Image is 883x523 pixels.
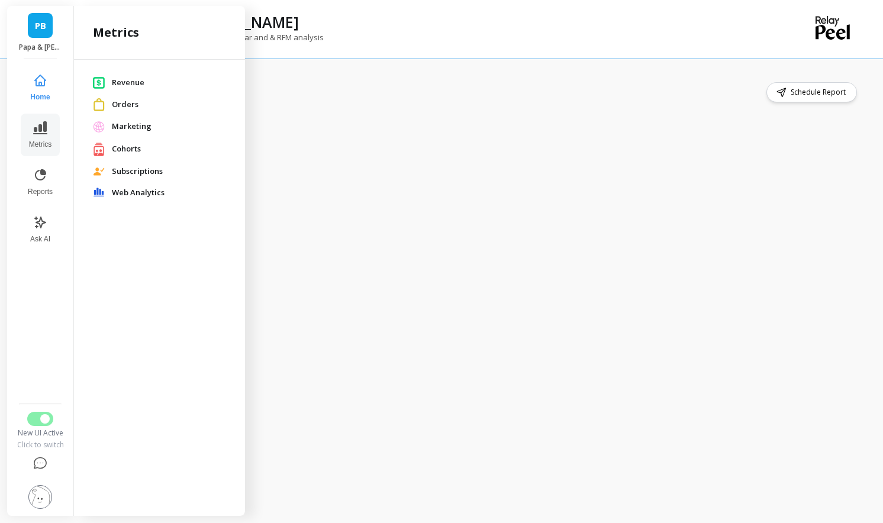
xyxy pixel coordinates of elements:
[21,161,60,204] button: Reports
[16,428,65,438] div: New UI Active
[29,140,52,149] span: Metrics
[21,208,60,251] button: Ask AI
[93,188,105,197] img: [object Object]
[93,121,105,133] img: [object Object]
[791,86,849,98] span: Schedule Report
[93,167,105,176] img: [object Object]
[93,76,105,89] img: [object Object]
[30,92,50,102] span: Home
[112,166,226,177] span: Subscriptions
[16,440,65,450] div: Click to switch
[21,66,60,109] button: Home
[112,187,226,199] span: Web Analytics
[112,121,226,133] span: Marketing
[30,234,50,244] span: Ask AI
[35,19,46,33] span: PB
[16,478,65,516] button: Settings
[112,77,226,89] span: Revenue
[28,187,53,196] span: Reports
[93,24,139,41] h2: Metrics
[99,112,859,499] iframe: Omni Embed
[93,98,105,111] img: [object Object]
[21,114,60,156] button: Metrics
[766,82,857,102] button: Schedule Report
[16,450,65,478] button: Help
[93,142,105,157] img: [object Object]
[27,412,53,426] button: Switch to Legacy UI
[112,99,226,111] span: Orders
[28,485,52,509] img: profile picture
[112,143,226,155] span: Cohorts
[19,43,62,52] p: Papa & Barkley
